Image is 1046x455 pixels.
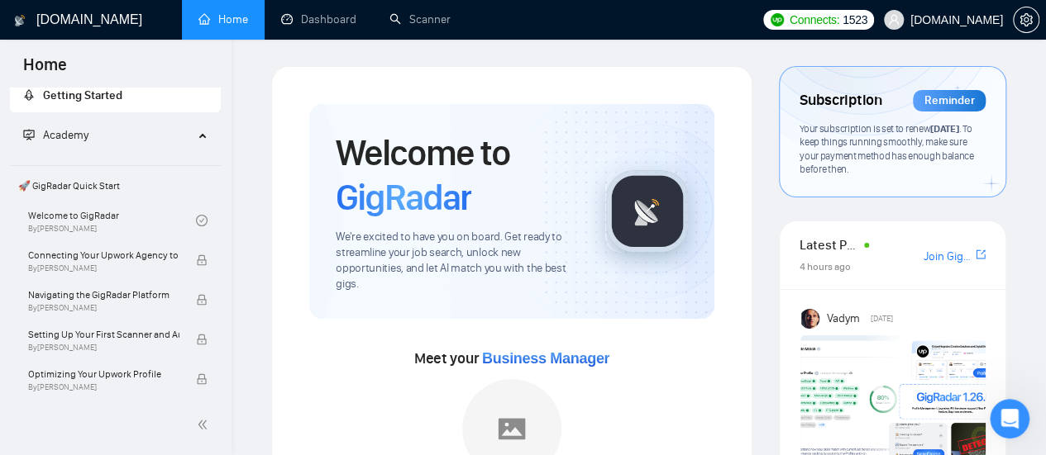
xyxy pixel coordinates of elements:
a: export [976,247,986,263]
span: Connects: [790,11,839,29]
span: user [888,14,900,26]
span: GigRadar [336,175,471,220]
a: searchScanner [389,12,451,26]
span: lock [196,373,208,385]
div: • 12 нед. назад [98,134,189,151]
div: Mariia [59,256,94,273]
span: [DATE] [930,122,958,135]
h1: Welcome to [336,130,579,220]
span: export [976,248,986,261]
span: By [PERSON_NAME] [28,303,179,313]
span: fund-projection-screen [23,129,35,140]
span: Optimizing Your Upwork Profile [28,366,179,382]
img: Profile image for AI Assistant from GigRadar 📡 [19,178,52,211]
span: lock [196,334,208,345]
img: Vadym [801,309,821,329]
span: lock [196,294,208,306]
a: setting [1013,13,1039,26]
span: By [PERSON_NAME] [28,263,179,273]
span: Navigating the GigRadar Platform [28,287,179,303]
span: Connecting Your Upwork Agency to GigRadar [28,247,179,263]
div: • 16 нед. назад [201,195,292,212]
div: Mariia [59,73,94,90]
img: Profile image for Mariia [19,239,52,273]
span: 1523 [843,11,867,29]
div: Mariia [59,134,94,151]
span: Latest Posts from the GigRadar Community [800,235,859,255]
img: logo [14,7,26,34]
button: Помощь [221,303,331,369]
span: Home [10,53,80,88]
a: Welcome to GigRadarBy[PERSON_NAME] [28,202,196,239]
a: dashboardDashboard [281,12,356,26]
span: lock [196,254,208,266]
div: AI Assistant from GigRadar 📡 [59,195,198,212]
a: Join GigRadar Slack Community [924,248,972,266]
span: 🚀 GigRadar Quick Start [12,169,219,202]
a: homeHome [198,12,248,26]
img: Profile image for Mariia [19,117,52,150]
span: check-circle [196,215,208,226]
span: Главная [30,344,79,356]
div: • 9 нед. назад [98,73,181,90]
div: Reminder [913,90,986,111]
span: Your subscription is set to renew . To keep things running smoothly, make sure your payment metho... [800,122,974,176]
span: Помощь [251,344,300,356]
span: Meet your [414,349,609,367]
h1: Чат [148,7,185,35]
span: Do you still need help with this? I can assist you further or connect you to one of my teammates. [59,179,622,192]
img: gigradar-logo.png [606,170,689,253]
span: Vadym [827,310,860,328]
span: double-left [197,416,213,433]
span: rocket [23,89,35,101]
span: Academy [23,128,88,142]
span: Academy [43,128,88,142]
img: upwork-logo.png [771,13,784,26]
span: By [PERSON_NAME] [28,343,179,353]
span: Чат [154,344,178,356]
li: Getting Started [10,79,221,112]
iframe: Intercom live chat [990,399,1029,438]
span: Getting Started [43,88,122,102]
span: We're excited to have you on board. Get ready to streamline your job search, unlock new opportuni... [336,230,579,292]
span: Business Manager [482,350,609,367]
span: 4 hours ago [800,261,851,273]
span: By [PERSON_NAME] [28,382,179,392]
span: [DATE] [870,311,892,326]
button: Отправить сообщение [64,253,267,286]
button: Чат [110,303,220,369]
img: Profile image for Mariia [19,56,52,89]
button: setting [1013,7,1039,33]
span: Subscription [800,87,881,115]
span: Setting Up Your First Scanner and Auto-Bidder [28,326,179,343]
span: setting [1014,13,1039,26]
